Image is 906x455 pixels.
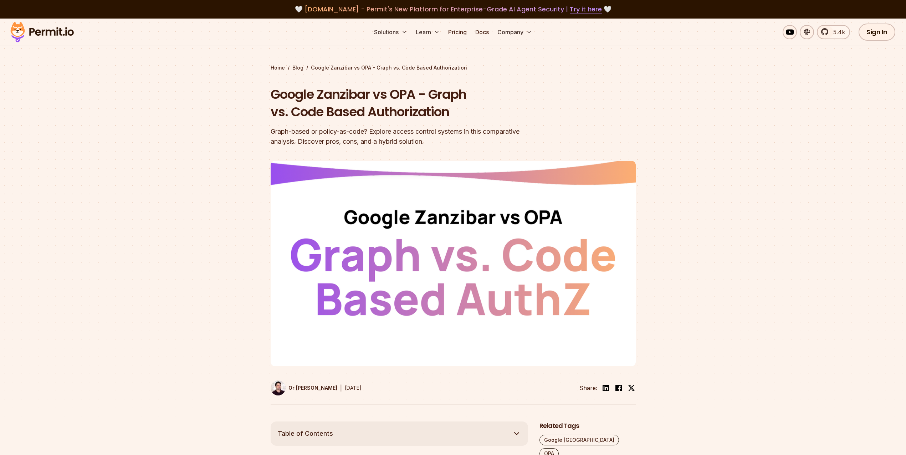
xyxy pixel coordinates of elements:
[271,64,285,71] a: Home
[614,384,623,392] img: facebook
[472,25,492,39] a: Docs
[271,421,528,446] button: Table of Contents
[271,380,337,395] a: Or [PERSON_NAME]
[829,28,845,36] span: 5.4k
[292,64,303,71] a: Blog
[288,384,337,392] p: Or [PERSON_NAME]
[628,384,635,392] img: twitter
[7,20,77,44] img: Permit logo
[17,4,889,14] div: 🤍 🤍
[495,25,535,39] button: Company
[817,25,850,39] a: 5.4k
[271,64,636,71] div: / /
[345,385,362,391] time: [DATE]
[859,24,895,41] a: Sign In
[579,384,597,392] li: Share:
[445,25,470,39] a: Pricing
[271,380,286,395] img: Or Weis
[304,5,602,14] span: [DOMAIN_NAME] - Permit's New Platform for Enterprise-Grade AI Agent Security |
[371,25,410,39] button: Solutions
[271,86,544,121] h1: Google Zanzibar vs OPA - Graph vs. Code Based Authorization
[271,127,544,147] div: Graph-based or policy-as-code? Explore access control systems in this comparative analysis. Disco...
[539,435,619,445] a: Google [GEOGRAPHIC_DATA]
[278,429,333,439] span: Table of Contents
[570,5,602,14] a: Try it here
[271,161,636,366] img: Google Zanzibar vs OPA - Graph vs. Code Based Authorization
[602,384,610,392] img: linkedin
[539,421,636,430] h2: Related Tags
[413,25,442,39] button: Learn
[340,384,342,392] div: |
